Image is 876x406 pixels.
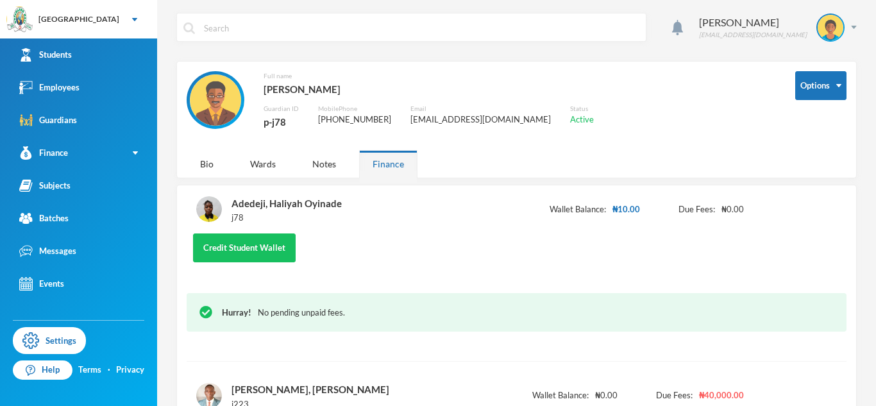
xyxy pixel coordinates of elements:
[7,7,33,33] img: logo
[699,389,744,402] span: ₦40,000.00
[795,71,847,100] button: Options
[237,150,289,178] div: Wards
[108,364,110,376] div: ·
[13,327,86,354] a: Settings
[19,81,80,94] div: Employees
[721,203,744,216] span: ₦0.00
[570,104,594,114] div: Status
[550,203,606,216] span: Wallet Balance:
[222,307,834,319] div: No pending unpaid fees.
[612,203,640,216] span: ₦10.00
[183,22,195,34] img: search
[199,306,212,319] img: !
[264,114,299,130] div: p-j78
[203,13,639,42] input: Search
[532,389,589,402] span: Wallet Balance:
[38,13,119,25] div: [GEOGRAPHIC_DATA]
[318,114,391,126] div: [PHONE_NUMBER]
[656,389,693,402] span: Due Fees:
[78,364,101,376] a: Terms
[595,389,618,402] span: ₦0.00
[410,104,551,114] div: Email
[264,104,299,114] div: Guardian ID
[190,74,241,126] img: GUARDIAN
[818,15,843,40] img: STUDENT
[116,364,144,376] a: Privacy
[699,15,807,30] div: [PERSON_NAME]
[19,244,76,258] div: Messages
[222,307,251,317] span: Hurray!
[196,196,222,222] img: STUDENT
[19,48,72,62] div: Students
[187,150,227,178] div: Bio
[264,81,594,97] div: [PERSON_NAME]
[19,114,77,127] div: Guardians
[19,179,71,192] div: Subjects
[318,104,391,114] div: Mobile Phone
[232,195,342,212] div: Adedeji, Haliyah Oyinade
[699,30,807,40] div: [EMAIL_ADDRESS][DOMAIN_NAME]
[19,146,68,160] div: Finance
[193,233,296,262] button: Credit Student Wallet
[13,360,72,380] a: Help
[299,150,350,178] div: Notes
[19,212,69,225] div: Batches
[678,203,715,216] span: Due Fees:
[359,150,417,178] div: Finance
[19,277,64,291] div: Events
[264,71,594,81] div: Full name
[232,212,342,224] div: j78
[410,114,551,126] div: [EMAIL_ADDRESS][DOMAIN_NAME]
[570,114,594,126] div: Active
[232,381,389,398] div: [PERSON_NAME], [PERSON_NAME]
